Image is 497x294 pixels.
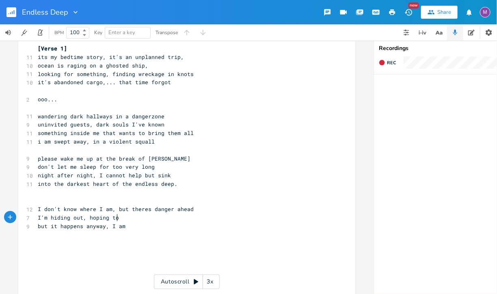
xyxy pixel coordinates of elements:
[480,7,491,17] div: melindameshad
[54,30,64,35] div: BPM
[38,214,119,221] span: I'm hiding out, hoping to
[38,180,177,187] span: into the darkest heart of the endless deep.
[38,96,57,103] span: ooo...
[38,45,67,52] span: [Verse 1]
[38,205,194,213] span: I don't know where I am, but theres danger ahead
[38,172,171,179] span: night after night, I cannot help but sink
[38,138,155,145] span: i am swept away, in a violent squall
[400,5,417,20] button: New
[38,62,148,69] span: ocean is raging on a ghosted ship,
[421,6,458,19] button: Share
[108,29,135,36] span: Enter a key
[38,70,194,78] span: looking for something, finding wreckage in knots
[38,163,155,170] span: don't let me sleep for too very long
[480,3,491,22] button: M
[387,60,396,66] span: Rec
[376,56,399,69] button: Rec
[22,9,68,16] span: Endless Deep
[408,2,419,9] div: New
[437,9,451,16] div: Share
[38,222,125,230] span: but it happens anyway, I am
[154,274,220,289] div: Autoscroll
[203,274,218,289] div: 3x
[38,78,171,86] span: it's abandoned cargo,... that time forgot
[38,155,190,162] span: please wake me up at the break of [PERSON_NAME]
[38,113,164,120] span: wandering dark hallways in a dangerzone
[38,121,164,128] span: uninvited guests, dark souls I've known
[94,30,102,35] div: Key
[156,30,178,35] div: Transpose
[38,129,194,137] span: something inside me that wants to bring them all
[38,53,184,61] span: its my bedtime story, it's an unplanned trip,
